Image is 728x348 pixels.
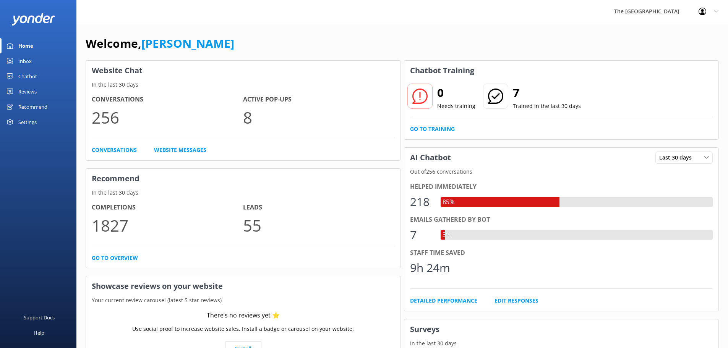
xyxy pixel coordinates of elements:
[441,197,456,207] div: 85%
[410,182,713,192] div: Helped immediately
[243,95,394,105] h4: Active Pop-ups
[86,34,234,53] h1: Welcome,
[410,259,450,277] div: 9h 24m
[86,61,400,81] h3: Website Chat
[410,193,433,211] div: 218
[410,215,713,225] div: Emails gathered by bot
[404,339,719,348] p: In the last 30 days
[34,325,44,340] div: Help
[513,102,581,110] p: Trained in the last 30 days
[86,81,400,89] p: In the last 30 days
[18,53,32,69] div: Inbox
[437,102,475,110] p: Needs training
[92,146,137,154] a: Conversations
[86,296,400,304] p: Your current review carousel (latest 5 star reviews)
[92,213,243,238] p: 1827
[404,319,719,339] h3: Surveys
[18,69,37,84] div: Chatbot
[243,213,394,238] p: 55
[86,169,400,188] h3: Recommend
[154,146,206,154] a: Website Messages
[141,35,234,51] a: [PERSON_NAME]
[92,105,243,130] p: 256
[18,84,37,99] div: Reviews
[92,203,243,213] h4: Completions
[513,84,581,102] h2: 7
[437,84,475,102] h2: 0
[404,168,719,176] p: Out of 256 conversations
[86,188,400,197] p: In the last 30 days
[92,95,243,105] h4: Conversations
[410,248,713,258] div: Staff time saved
[18,38,33,53] div: Home
[18,114,37,130] div: Settings
[18,99,47,114] div: Recommend
[24,310,55,325] div: Support Docs
[243,203,394,213] h4: Leads
[243,105,394,130] p: 8
[659,153,696,162] span: Last 30 days
[410,226,433,244] div: 7
[92,254,138,262] a: Go to overview
[410,296,477,305] a: Detailed Performance
[207,311,280,321] div: There’s no reviews yet ⭐
[132,325,354,333] p: Use social proof to increase website sales. Install a badge or carousel on your website.
[404,148,457,168] h3: AI Chatbot
[404,61,480,81] h3: Chatbot Training
[86,276,400,296] h3: Showcase reviews on your website
[441,230,453,240] div: 3%
[410,125,455,133] a: Go to Training
[11,13,55,26] img: yonder-white-logo.png
[495,296,538,305] a: Edit Responses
